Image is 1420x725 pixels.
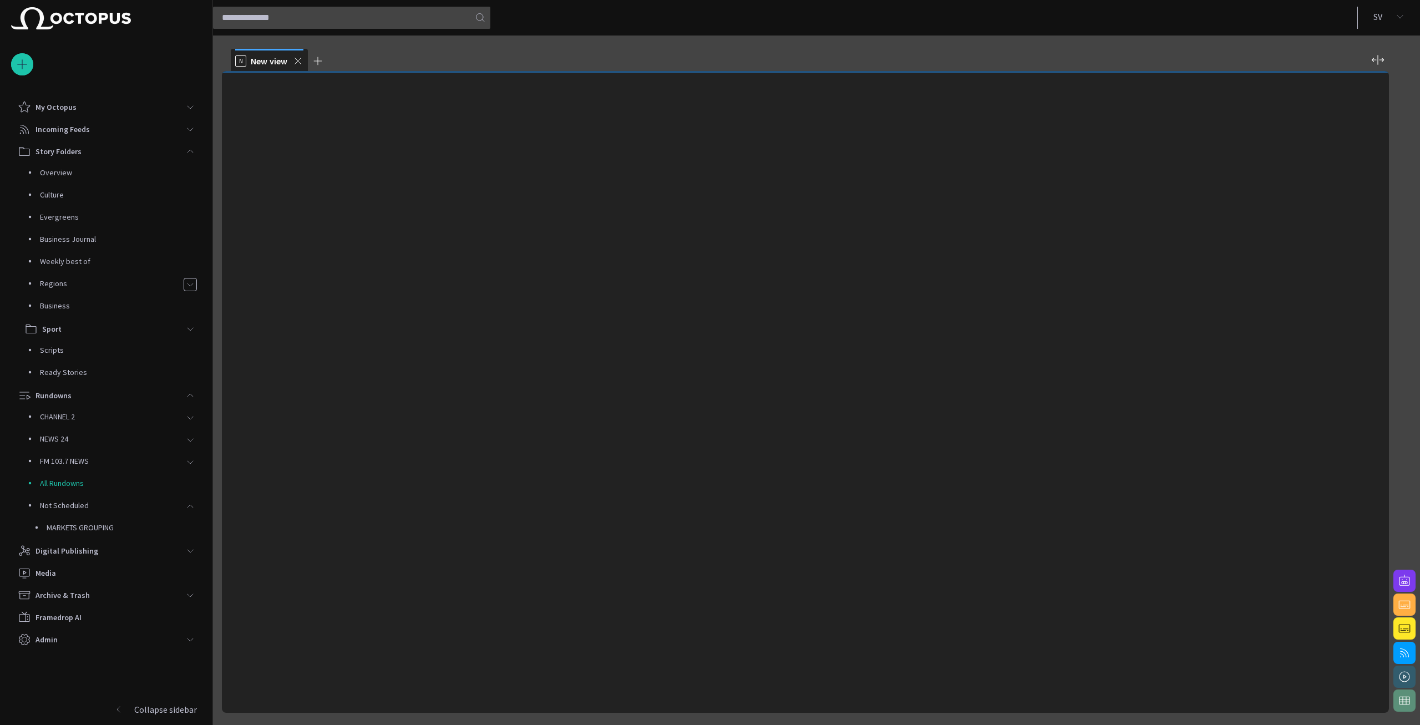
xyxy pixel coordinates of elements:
div: Media [11,562,201,584]
div: All Rundowns [18,473,201,495]
div: Evergreens [18,207,201,229]
p: Scripts [40,344,201,356]
div: Regions [18,273,201,296]
div: Scripts [18,340,201,362]
p: Evergreens [40,211,201,222]
div: Framedrop AI [11,606,201,628]
p: Archive & Trash [35,590,90,601]
p: MARKETS GROUPING [47,522,201,533]
div: Weekly best of [18,251,201,273]
div: Business [18,296,201,318]
button: Collapse sidebar [11,698,201,721]
div: NNew view [231,49,308,71]
p: Rundowns [35,390,72,401]
p: Sport [42,323,62,334]
p: Not Scheduled [40,500,179,511]
p: All Rundowns [40,478,201,489]
p: My Octopus [35,102,77,113]
p: Collapse sidebar [134,703,197,716]
p: Business [40,300,201,311]
div: Culture [18,185,201,207]
p: Admin [35,634,58,645]
img: Octopus News Room [11,7,131,29]
p: Media [35,567,56,579]
p: Story Folders [35,146,82,157]
p: Weekly best of [40,256,201,267]
p: Culture [40,189,201,200]
p: Overview [40,167,201,178]
p: Ready Stories [40,367,201,378]
p: Incoming Feeds [35,124,90,135]
p: CHANNEL 2 [40,411,179,422]
p: FM 103.7 NEWS [40,455,179,467]
span: New view [251,55,288,67]
p: Regions [40,278,183,289]
div: Overview [18,163,201,185]
div: MARKETS GROUPING [24,518,201,540]
p: Framedrop AI [35,612,82,623]
p: Business Journal [40,234,201,245]
div: Business Journal [18,229,201,251]
p: N [235,55,246,67]
button: SV [1365,7,1413,27]
div: Ready Stories [18,362,201,384]
ul: main menu [11,96,201,651]
p: Digital Publishing [35,545,98,556]
p: NEWS 24 [40,433,179,444]
p: S V [1373,10,1382,23]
